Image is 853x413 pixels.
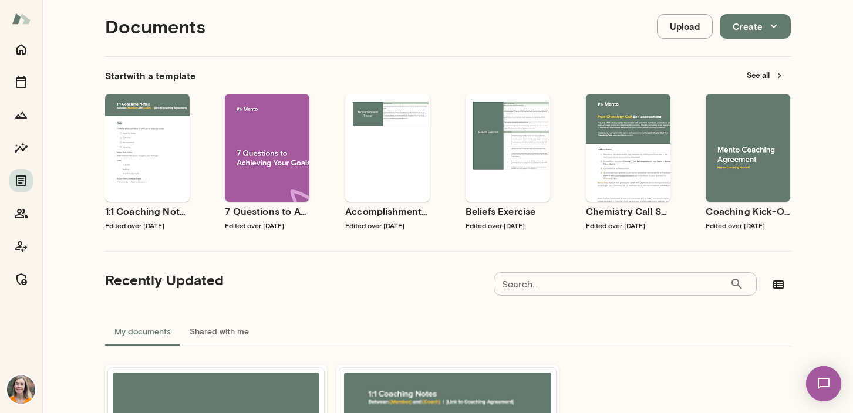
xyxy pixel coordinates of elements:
img: Mento [12,8,31,30]
span: Edited over [DATE] [466,221,525,229]
h6: 7 Questions to Achieving Your Goals [225,204,309,218]
span: Edited over [DATE] [706,221,765,229]
button: Insights [9,136,33,160]
button: Documents [9,169,33,192]
button: Upload [657,14,713,39]
button: Growth Plan [9,103,33,127]
span: Edited over [DATE] [586,221,645,229]
button: Coach app [9,235,33,258]
button: Home [9,38,33,61]
h4: Documents [105,15,205,38]
span: Edited over [DATE] [225,221,284,229]
button: Members [9,202,33,225]
button: Create [720,14,791,39]
h6: 1:1 Coaching Notes [105,204,190,218]
h6: Beliefs Exercise [466,204,550,218]
h6: Start with a template [105,69,196,83]
button: Shared with me [180,317,258,346]
div: documents tabs [105,317,791,346]
button: Manage [9,268,33,291]
button: Sessions [9,70,33,94]
button: See all [740,66,791,84]
h6: Chemistry Call Self-Assessment [Coaches only] [586,204,670,218]
span: Edited over [DATE] [345,221,404,229]
h5: Recently Updated [105,270,224,289]
img: Carrie Kelly [7,375,35,404]
h6: Coaching Kick-Off | Coaching Agreement [706,204,790,218]
h6: Accomplishment Tracker [345,204,430,218]
button: My documents [105,317,180,346]
span: Edited over [DATE] [105,221,164,229]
